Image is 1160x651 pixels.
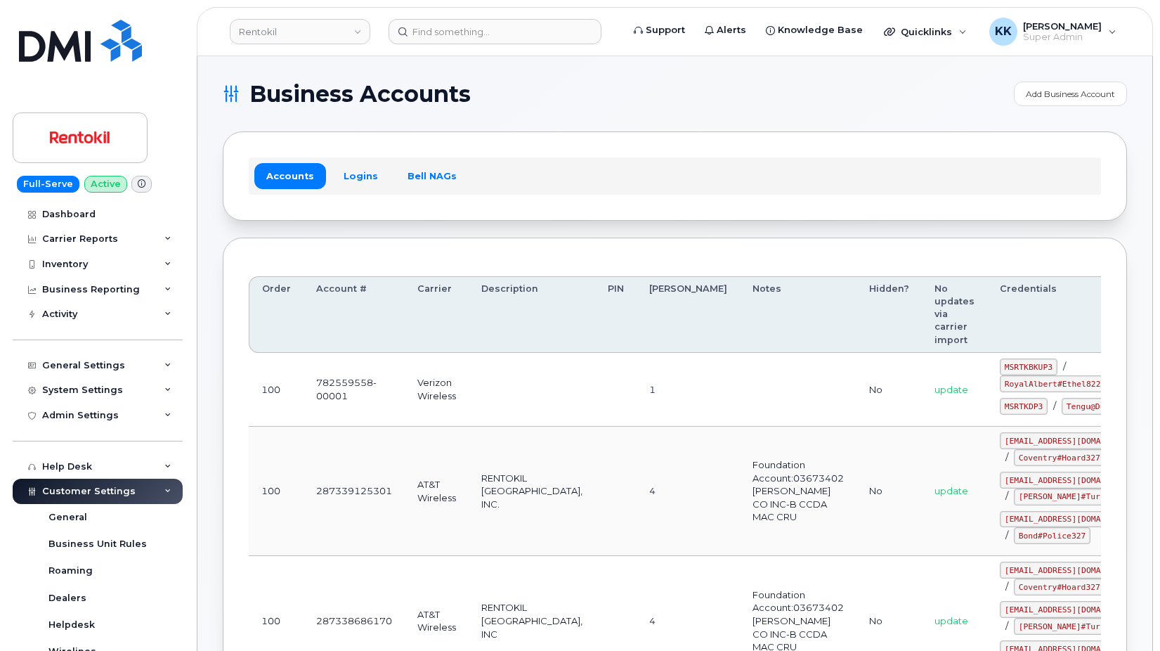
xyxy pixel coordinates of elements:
[1014,527,1090,544] code: Bond#Police327
[1014,489,1134,505] code: [PERSON_NAME]#Turkey327
[934,384,968,395] span: update
[987,276,1156,353] th: Credentials
[595,276,637,353] th: PIN
[1014,579,1105,595] code: Coventry#Hoard327
[637,427,740,557] td: 4
[1000,562,1144,579] code: [EMAIL_ADDRESS][DOMAIN_NAME]
[1000,375,1105,392] code: RoyalAlbert#Ethel822
[469,276,595,353] th: Description
[332,163,390,188] a: Logins
[1053,400,1056,411] span: /
[249,276,304,353] th: Order
[249,84,471,105] span: Business Accounts
[740,427,856,557] td: Foundation Account:03673402 [PERSON_NAME] CO INC-B CCDA MAC CRU
[1005,581,1008,592] span: /
[405,353,469,427] td: Verizon Wireless
[1063,361,1066,372] span: /
[1000,472,1144,489] code: [EMAIL_ADDRESS][DOMAIN_NAME]
[249,353,304,427] td: 100
[637,353,740,427] td: 1
[934,615,968,626] span: update
[856,353,922,427] td: No
[1014,449,1105,466] code: Coventry#Hoard327
[1005,529,1008,541] span: /
[1005,490,1008,501] span: /
[856,427,922,557] td: No
[1062,398,1133,415] code: Tengu@Dua2023
[1005,620,1008,631] span: /
[304,276,405,353] th: Account #
[1000,398,1048,415] code: MSRTKDP3
[1014,618,1134,635] code: [PERSON_NAME]#Turkey327
[856,276,922,353] th: Hidden?
[249,427,304,557] td: 100
[1000,359,1057,375] code: MSRTKBKUP3
[740,276,856,353] th: Notes
[304,353,405,427] td: 782559558-00001
[934,485,968,496] span: update
[405,427,469,557] td: AT&T Wireless
[637,276,740,353] th: [PERSON_NAME]
[1000,432,1144,449] code: [EMAIL_ADDRESS][DOMAIN_NAME]
[469,427,595,557] td: RENTOKIL [GEOGRAPHIC_DATA], INC.
[1099,590,1149,640] iframe: Messenger Launcher
[396,163,469,188] a: Bell NAGs
[1000,511,1144,528] code: [EMAIL_ADDRESS][DOMAIN_NAME]
[1005,451,1008,463] span: /
[405,276,469,353] th: Carrier
[304,427,405,557] td: 287339125301
[922,276,987,353] th: No updates via carrier import
[254,163,326,188] a: Accounts
[1000,601,1144,618] code: [EMAIL_ADDRESS][DOMAIN_NAME]
[1014,82,1127,106] a: Add Business Account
